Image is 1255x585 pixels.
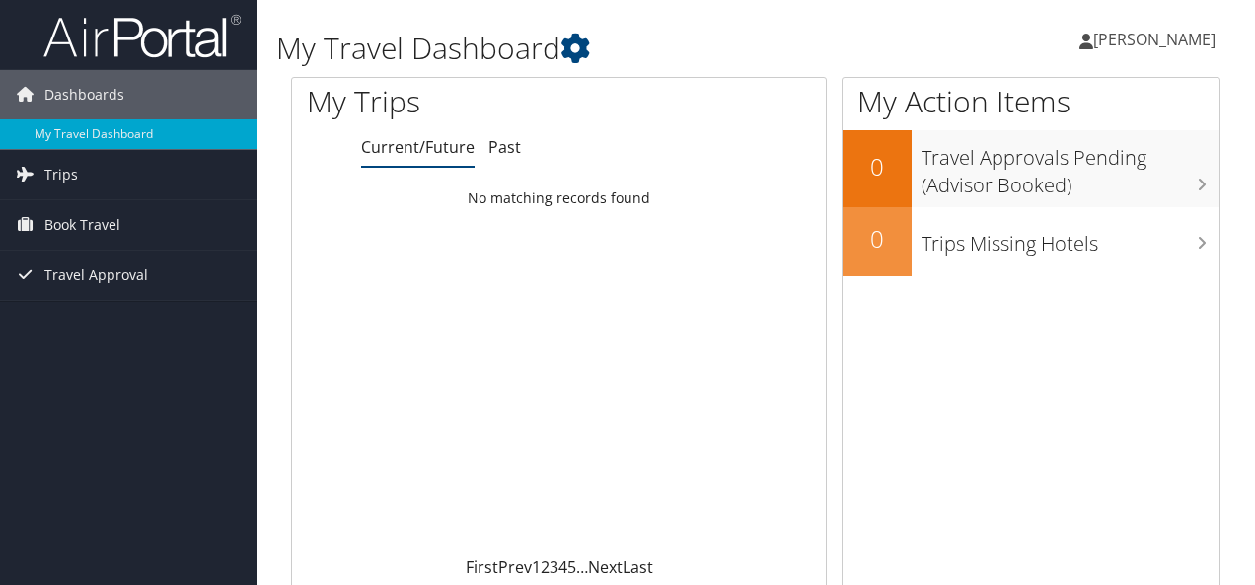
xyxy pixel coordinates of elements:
span: [PERSON_NAME] [1093,29,1216,50]
a: 5 [567,556,576,578]
span: Dashboards [44,70,124,119]
a: Next [588,556,623,578]
img: airportal-logo.png [43,13,241,59]
a: 0Trips Missing Hotels [843,207,1219,276]
a: 2 [541,556,550,578]
a: [PERSON_NAME] [1079,10,1235,69]
h2: 0 [843,222,912,256]
span: Book Travel [44,200,120,250]
h1: My Action Items [843,81,1219,122]
span: Travel Approval [44,251,148,300]
h3: Travel Approvals Pending (Advisor Booked) [922,134,1219,199]
a: Prev [498,556,532,578]
h2: 0 [843,150,912,183]
a: Last [623,556,653,578]
a: 0Travel Approvals Pending (Advisor Booked) [843,130,1219,206]
a: Current/Future [361,136,475,158]
h3: Trips Missing Hotels [922,220,1219,257]
h1: My Travel Dashboard [276,28,916,69]
a: 1 [532,556,541,578]
span: … [576,556,588,578]
span: Trips [44,150,78,199]
a: 4 [558,556,567,578]
a: Past [488,136,521,158]
a: First [466,556,498,578]
a: 3 [550,556,558,578]
h1: My Trips [307,81,589,122]
td: No matching records found [292,181,826,216]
